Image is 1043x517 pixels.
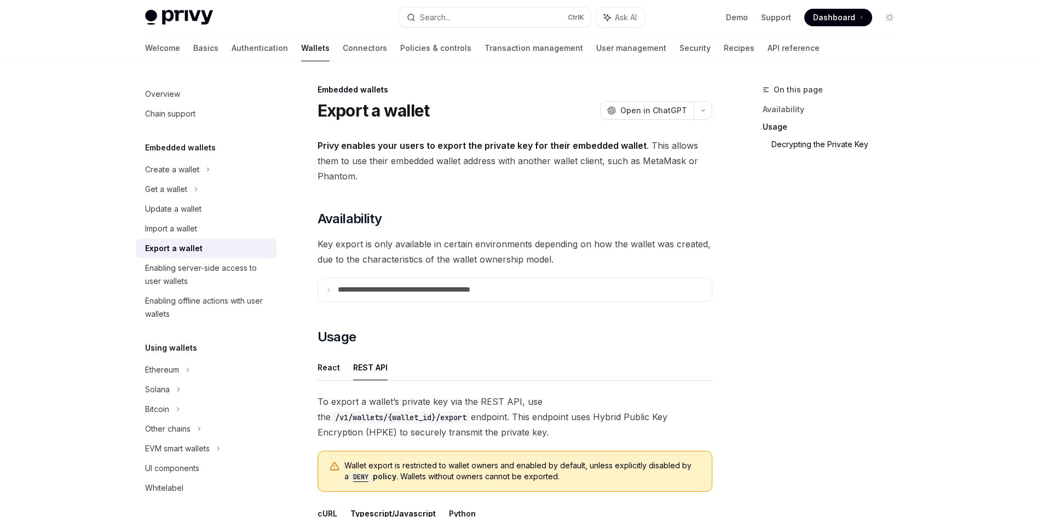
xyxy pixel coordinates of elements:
[331,411,471,423] code: /v1/wallets/{wallet_id}/export
[349,472,396,481] a: DENYpolicy
[620,105,687,116] span: Open in ChatGPT
[136,291,276,324] a: Enabling offline actions with user wallets
[761,12,791,23] a: Support
[774,83,823,96] span: On this page
[145,462,199,475] div: UI components
[145,183,187,196] div: Get a wallet
[318,355,340,380] button: React
[400,35,471,61] a: Policies & controls
[193,35,218,61] a: Basics
[145,88,180,101] div: Overview
[145,341,197,355] h5: Using wallets
[318,210,382,228] span: Availability
[596,8,644,27] button: Ask AI
[318,101,430,120] h1: Export a wallet
[145,481,183,495] div: Whitelabel
[145,262,270,288] div: Enabling server-side access to user wallets
[145,10,213,25] img: light logo
[318,236,712,267] span: Key export is only available in certain environments depending on how the wallet was created, due...
[145,222,197,235] div: Import a wallet
[329,461,340,472] svg: Warning
[136,458,276,478] a: UI components
[349,472,373,483] code: DENY
[145,35,180,61] a: Welcome
[145,403,169,416] div: Bitcoin
[301,35,330,61] a: Wallets
[145,141,216,154] h5: Embedded wallets
[145,363,179,376] div: Ethereum
[485,35,583,61] a: Transaction management
[145,442,210,455] div: EVM smart wallets
[881,9,898,26] button: Toggle dark mode
[679,35,711,61] a: Security
[763,118,907,136] a: Usage
[600,101,694,120] button: Open in ChatGPT
[420,11,451,24] div: Search...
[136,478,276,498] a: Whitelabel
[136,84,276,104] a: Overview
[145,107,195,120] div: Chain support
[763,101,907,118] a: Availability
[615,12,637,23] span: Ask AI
[399,8,591,27] button: Search...CtrlK
[318,138,712,184] span: . This allows them to use their embedded wallet address with another wallet client, such as MetaM...
[724,35,754,61] a: Recipes
[145,242,203,255] div: Export a wallet
[804,9,872,26] a: Dashboard
[318,140,647,151] strong: Privy enables your users to export the private key for their embedded wallet
[813,12,855,23] span: Dashboard
[145,383,170,396] div: Solana
[145,422,191,435] div: Other chains
[145,294,270,321] div: Enabling offline actions with user wallets
[136,104,276,124] a: Chain support
[318,394,712,440] span: To export a wallet’s private key via the REST API, use the endpoint. This endpoint uses Hybrid Pu...
[726,12,748,23] a: Demo
[343,35,387,61] a: Connectors
[318,84,712,95] div: Embedded wallets
[344,460,701,483] span: Wallet export is restricted to wallet owners and enabled by default, unless explicitly disabled b...
[136,258,276,291] a: Enabling server-side access to user wallets
[596,35,666,61] a: User management
[136,199,276,219] a: Update a wallet
[771,136,907,153] a: Decrypting the Private Key
[568,13,584,22] span: Ctrl K
[145,163,199,176] div: Create a wallet
[136,239,276,258] a: Export a wallet
[232,35,288,61] a: Authentication
[768,35,820,61] a: API reference
[136,219,276,239] a: Import a wallet
[353,355,388,380] button: REST API
[145,202,201,216] div: Update a wallet
[318,328,356,346] span: Usage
